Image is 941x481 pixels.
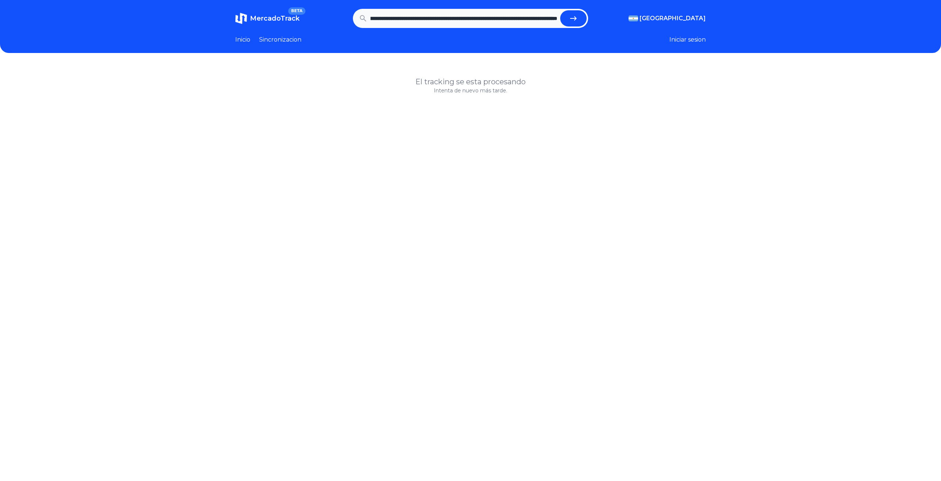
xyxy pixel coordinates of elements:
button: Iniciar sesion [669,35,706,44]
a: Sincronizacion [259,35,301,44]
h1: El tracking se esta procesando [235,77,706,87]
img: MercadoTrack [235,13,247,24]
a: Inicio [235,35,250,44]
span: MercadoTrack [250,14,300,22]
a: MercadoTrackBETA [235,13,300,24]
button: [GEOGRAPHIC_DATA] [629,14,706,23]
span: BETA [288,7,305,15]
p: Intenta de nuevo más tarde. [235,87,706,94]
span: [GEOGRAPHIC_DATA] [640,14,706,23]
img: Argentina [629,15,638,21]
